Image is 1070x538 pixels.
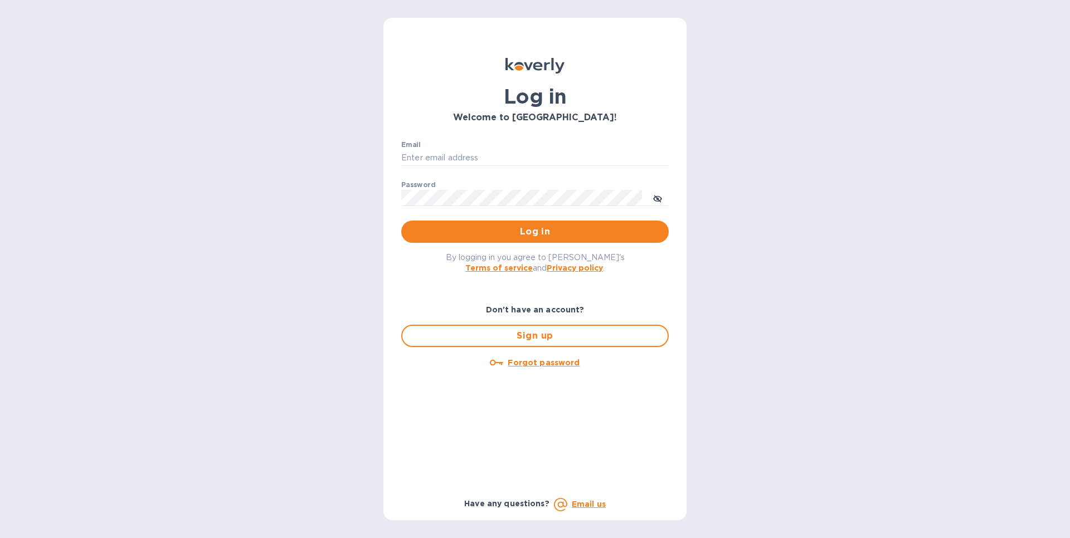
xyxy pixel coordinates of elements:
label: Email [401,141,421,148]
span: Log in [410,225,660,238]
a: Privacy policy [547,263,603,272]
button: Log in [401,221,669,243]
button: Sign up [401,325,669,347]
input: Enter email address [401,150,669,167]
h1: Log in [401,85,669,108]
h3: Welcome to [GEOGRAPHIC_DATA]! [401,113,669,123]
span: Sign up [411,329,659,343]
button: toggle password visibility [646,187,669,209]
a: Terms of service [465,263,533,272]
span: By logging in you agree to [PERSON_NAME]'s and . [446,253,625,272]
b: Have any questions? [464,499,549,508]
b: Don't have an account? [486,305,585,314]
img: Koverly [505,58,565,74]
a: Email us [572,500,606,508]
u: Forgot password [508,358,580,367]
label: Password [401,182,435,188]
